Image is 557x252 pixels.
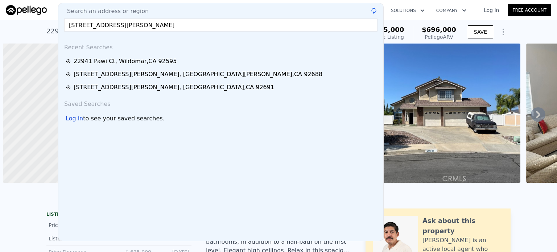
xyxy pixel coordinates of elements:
[422,26,456,33] span: $696,000
[66,114,83,123] div: Log in
[66,57,378,66] a: 22941 Pawi Ct, Wildomar,CA 92595
[49,235,113,242] div: Listed
[508,4,551,16] a: Free Account
[422,216,503,236] div: Ask about this property
[74,83,274,92] div: [STREET_ADDRESS][PERSON_NAME] , [GEOGRAPHIC_DATA] , CA 92691
[66,70,378,79] a: [STREET_ADDRESS][PERSON_NAME], [GEOGRAPHIC_DATA][PERSON_NAME],CA 92688
[46,211,191,219] div: LISTING & SALE HISTORY
[61,7,149,16] span: Search an address or region
[46,26,165,36] div: 22941 Pawi Ct , Wildomar , CA 92595
[66,83,378,92] a: [STREET_ADDRESS][PERSON_NAME], [GEOGRAPHIC_DATA],CA 92691
[83,114,164,123] span: to see your saved searches.
[370,34,404,40] span: Active Listing
[61,94,380,111] div: Saved Searches
[335,44,520,183] img: Sale: 166052909 Parcel: 26391446
[6,5,47,15] img: Pellego
[496,25,511,39] button: Show Options
[49,222,113,229] div: Price Decrease
[468,25,493,38] button: SAVE
[64,18,377,32] input: Enter an address, city, region, neighborhood or zip code
[74,70,322,79] div: [STREET_ADDRESS][PERSON_NAME] , [GEOGRAPHIC_DATA][PERSON_NAME] , CA 92688
[74,57,177,66] div: 22941 Pawi Ct , Wildomar , CA 92595
[370,26,404,33] span: $635,000
[430,4,472,17] button: Company
[475,7,508,14] a: Log In
[422,33,456,41] div: Pellego ARV
[385,4,430,17] button: Solutions
[61,37,380,55] div: Recent Searches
